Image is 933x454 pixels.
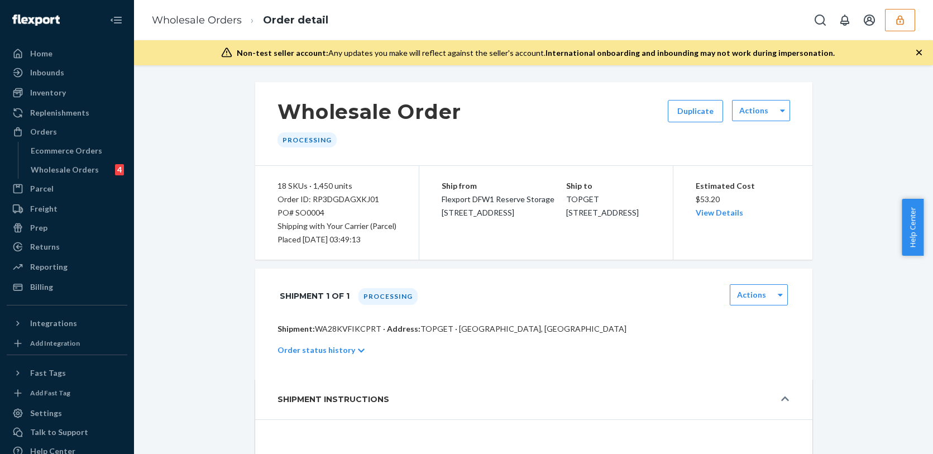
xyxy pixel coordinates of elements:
a: Inbounds [7,64,127,82]
div: PO# SO0004 [277,206,396,219]
a: Talk to Support [7,423,127,441]
div: Fast Tags [30,367,66,379]
div: $53.20 [696,179,790,219]
img: Flexport logo [12,15,60,26]
div: Add Integration [30,338,80,348]
a: Add Fast Tag [7,386,127,400]
div: 4 [115,164,124,175]
div: Replenishments [30,107,89,118]
h1: Shipment 1 of 1 [280,284,350,308]
div: Talk to Support [30,427,88,438]
a: Add Integration [7,337,127,350]
div: Reporting [30,261,68,273]
span: International onboarding and inbounding may not work during impersonation. [546,48,835,58]
button: Fast Tags [7,364,127,382]
div: Inventory [30,87,66,98]
p: Estimated Cost [696,179,790,193]
p: Order status history [277,345,355,356]
a: Prep [7,219,127,237]
a: Billing [7,278,127,296]
div: Settings [30,408,62,419]
p: Ship from [442,179,566,193]
a: Reporting [7,258,127,276]
a: Replenishments [7,104,127,122]
a: Order detail [263,14,328,26]
a: Wholesale Orders [152,14,242,26]
a: Parcel [7,180,127,198]
p: WA28KVFIKCPRT · TOPGET · [GEOGRAPHIC_DATA], [GEOGRAPHIC_DATA] [277,323,790,334]
div: Prep [30,222,47,233]
div: Orders [30,126,57,137]
ol: breadcrumbs [143,4,337,37]
a: Home [7,45,127,63]
h5: Shipment Instructions [277,393,389,406]
div: Add Fast Tag [30,388,70,398]
div: 18 SKUs · 1,450 units [277,179,396,193]
a: Ecommerce Orders [25,142,128,160]
label: Actions [737,289,766,300]
span: Address: [387,324,420,333]
div: Inbounds [30,67,64,78]
button: Open account menu [858,9,881,31]
p: Shipping with Your Carrier (Parcel) [277,219,396,233]
button: Open Search Box [809,9,831,31]
span: TOPGET [STREET_ADDRESS] [566,194,639,217]
div: Ecommerce Orders [31,145,102,156]
span: Shipment: [277,324,315,333]
div: Freight [30,203,58,214]
span: Flexport DFW1 Reserve Storage [STREET_ADDRESS] [442,194,554,217]
div: Integrations [30,318,77,329]
div: Any updates you make will reflect against the seller's account. [237,47,835,59]
h1: Wholesale Order [277,100,462,123]
a: Inventory [7,84,127,102]
button: Help Center [902,199,924,256]
div: Billing [30,281,53,293]
div: Wholesale Orders [31,164,99,175]
a: Wholesale Orders4 [25,161,128,179]
div: Parcel [30,183,54,194]
p: Ship to [566,179,650,193]
button: Shipment Instructions [255,379,812,419]
a: Settings [7,404,127,422]
button: Integrations [7,314,127,332]
div: Returns [30,241,60,252]
div: Order ID: RP3DGDAGXKJ01 [277,193,396,206]
a: Freight [7,200,127,218]
button: Open notifications [834,9,856,31]
button: Close Navigation [105,9,127,31]
a: View Details [696,208,743,217]
div: Processing [358,288,418,305]
a: Returns [7,238,127,256]
span: Non-test seller account: [237,48,328,58]
div: Home [30,48,52,59]
div: Placed [DATE] 03:49:13 [277,233,396,246]
label: Actions [739,105,768,116]
div: Processing [277,132,337,147]
button: Duplicate [668,100,723,122]
a: Orders [7,123,127,141]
